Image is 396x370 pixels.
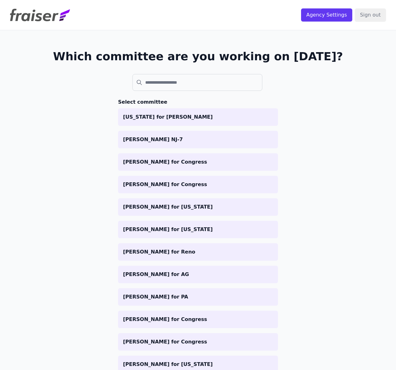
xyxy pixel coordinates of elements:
[123,226,273,233] p: [PERSON_NAME] for [US_STATE]
[118,153,278,171] a: [PERSON_NAME] for Congress
[355,8,386,22] input: Sign out
[123,136,273,143] p: [PERSON_NAME] NJ-7
[123,271,273,278] p: [PERSON_NAME] for AG
[118,176,278,193] a: [PERSON_NAME] for Congress
[118,333,278,351] a: [PERSON_NAME] for Congress
[301,8,352,22] input: Agency Settings
[118,108,278,126] a: [US_STATE] for [PERSON_NAME]
[118,131,278,148] a: [PERSON_NAME] NJ-7
[123,361,273,368] p: [PERSON_NAME] for [US_STATE]
[123,203,273,211] p: [PERSON_NAME] for [US_STATE]
[53,50,343,63] h1: Which committee are you working on [DATE]?
[123,113,273,121] p: [US_STATE] for [PERSON_NAME]
[118,266,278,283] a: [PERSON_NAME] for AG
[118,311,278,328] a: [PERSON_NAME] for Congress
[123,181,273,188] p: [PERSON_NAME] for Congress
[118,98,278,106] h3: Select committee
[118,198,278,216] a: [PERSON_NAME] for [US_STATE]
[10,9,70,21] img: Fraiser Logo
[118,288,278,306] a: [PERSON_NAME] for PA
[123,293,273,301] p: [PERSON_NAME] for PA
[123,158,273,166] p: [PERSON_NAME] for Congress
[118,243,278,261] a: [PERSON_NAME] for Reno
[123,248,273,256] p: [PERSON_NAME] for Reno
[123,338,273,346] p: [PERSON_NAME] for Congress
[123,316,273,323] p: [PERSON_NAME] for Congress
[118,221,278,238] a: [PERSON_NAME] for [US_STATE]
